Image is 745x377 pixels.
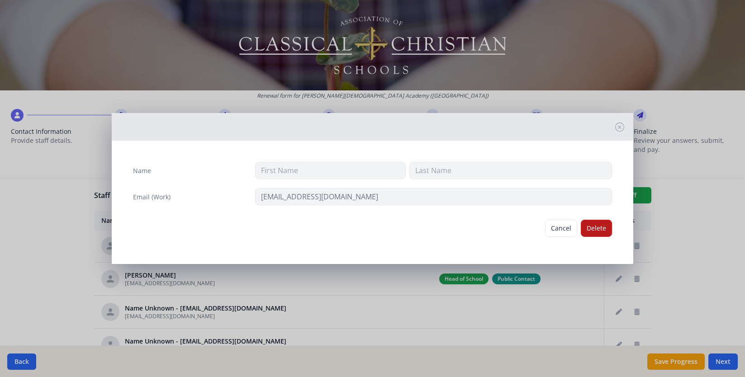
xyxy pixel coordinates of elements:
label: Email (Work) [133,193,171,202]
button: Delete [581,220,612,237]
button: Cancel [545,220,577,237]
input: Last Name [409,162,612,179]
label: Name [133,166,151,175]
input: First Name [255,162,406,179]
input: contact@site.com [255,188,612,205]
